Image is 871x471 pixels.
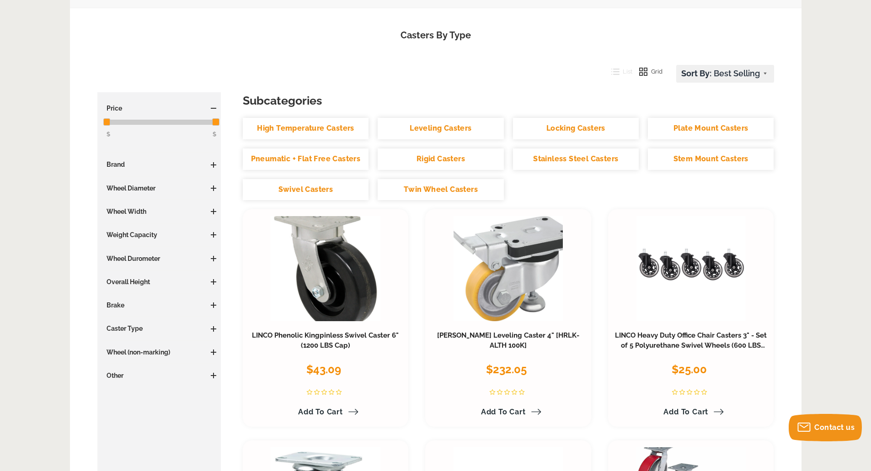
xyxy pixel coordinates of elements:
span: Add to Cart [663,407,708,416]
a: LINCO Heavy Duty Office Chair Casters 3" - Set of 5 Polyurethane Swivel Wheels (600 LBS Cap Combi... [615,331,767,360]
h1: Casters By Type [84,29,788,42]
h3: Wheel Width [102,207,217,216]
h3: Brand [102,160,217,169]
a: Rigid Casters [378,148,503,170]
a: Pneumatic + Flat Free Casters [243,148,369,170]
h3: Brake [102,301,217,310]
a: Swivel Casters [243,179,369,201]
a: Stainless Steel Casters [513,148,639,170]
button: Contact us [789,414,862,441]
a: Leveling Casters [378,118,503,139]
button: List [604,65,633,79]
span: $ [213,129,216,139]
span: $ [107,131,110,138]
a: Add to Cart [293,404,358,420]
span: $232.05 [486,363,527,376]
a: Twin Wheel Casters [378,179,503,201]
a: Stem Mount Casters [648,148,774,170]
button: Grid [632,65,663,79]
h3: Caster Type [102,324,217,333]
h3: Other [102,371,217,380]
h3: Price [102,104,217,113]
h3: Overall Height [102,277,217,286]
a: [PERSON_NAME] Leveling Caster 4" [HRLK-ALTH 100K] [437,331,579,349]
span: Add to Cart [481,407,526,416]
span: $43.09 [306,363,341,376]
a: Locking Casters [513,118,639,139]
a: High Temperature Casters [243,118,369,139]
h3: Wheel Durometer [102,254,217,263]
a: Plate Mount Casters [648,118,774,139]
h3: Subcategories [243,92,774,109]
h3: Wheel (non-marking) [102,348,217,357]
h3: Wheel Diameter [102,184,217,193]
span: $25.00 [672,363,707,376]
a: Add to Cart [658,404,724,420]
span: Add to Cart [298,407,343,416]
a: LINCO Phenolic Kingpinless Swivel Caster 6" (1200 LBS Cap) [252,331,399,349]
h3: Weight Capacity [102,230,217,239]
a: Add to Cart [476,404,541,420]
span: Contact us [814,423,855,432]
